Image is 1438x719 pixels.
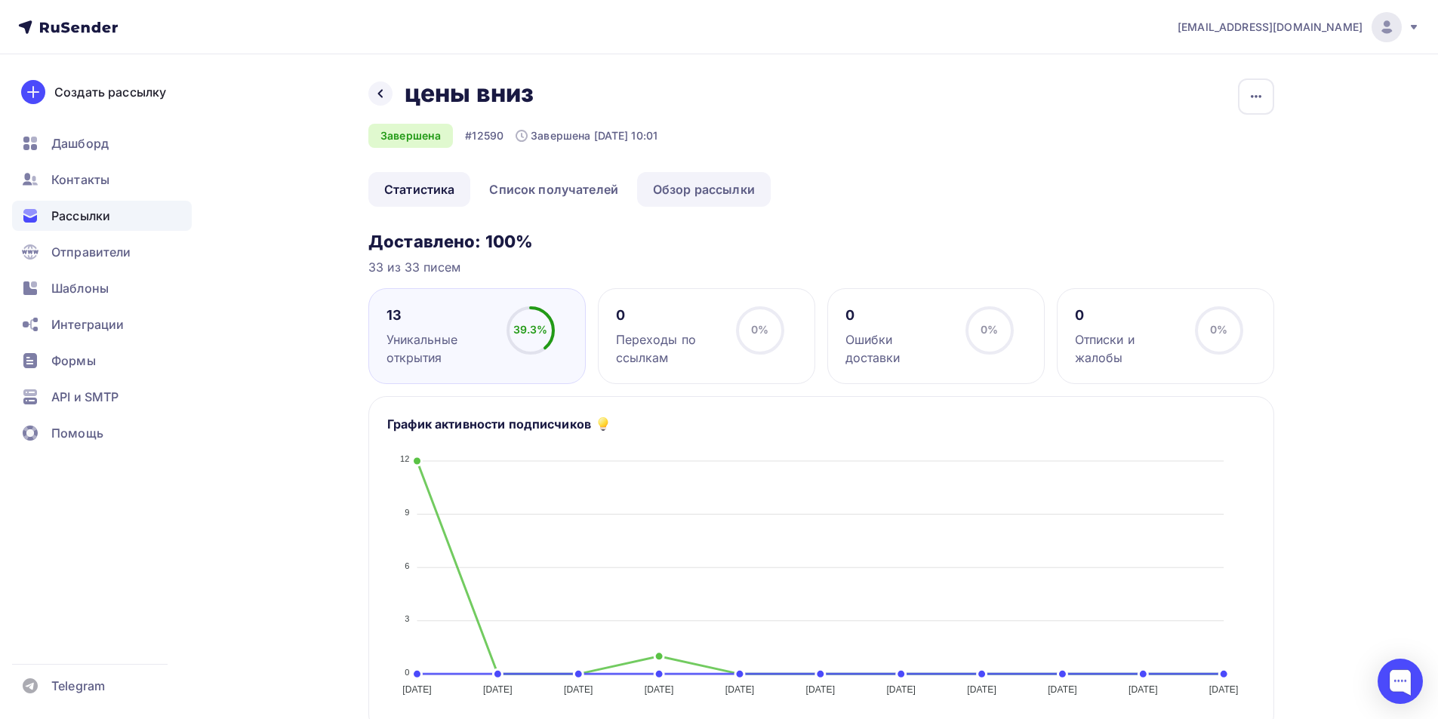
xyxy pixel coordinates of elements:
[386,330,493,367] div: Уникальные открытия
[886,684,916,695] tspan: [DATE]
[1075,330,1181,367] div: Отписки и жалобы
[54,83,166,101] div: Создать рассылку
[1178,20,1363,35] span: [EMAIL_ADDRESS][DOMAIN_NAME]
[51,171,109,189] span: Контакты
[51,315,124,333] span: Интеграции
[368,258,1274,276] div: 33 из 33 писем
[368,231,1274,252] h3: Доставлено: 100%
[483,684,513,695] tspan: [DATE]
[513,323,548,336] span: 39.3%
[516,128,657,143] div: Завершена [DATE] 10:01
[12,346,192,376] a: Формы
[400,454,410,463] tspan: 12
[967,684,996,695] tspan: [DATE]
[616,306,722,324] div: 0
[637,172,771,207] a: Обзор рассылки
[51,207,110,225] span: Рассылки
[751,323,768,336] span: 0%
[51,352,96,370] span: Формы
[725,684,755,695] tspan: [DATE]
[387,415,591,433] h5: График активности подписчиков
[368,124,453,148] div: Завершена
[51,424,103,442] span: Помощь
[465,128,503,143] div: #12590
[405,508,409,517] tspan: 9
[473,172,634,207] a: Список получателей
[564,684,593,695] tspan: [DATE]
[1048,684,1077,695] tspan: [DATE]
[51,243,131,261] span: Отправители
[405,614,409,623] tspan: 3
[51,677,105,695] span: Telegram
[12,128,192,158] a: Дашборд
[981,323,998,336] span: 0%
[1075,306,1181,324] div: 0
[616,330,722,367] div: Переходы по ссылкам
[51,134,109,152] span: Дашборд
[12,164,192,195] a: Контакты
[1129,684,1158,695] tspan: [DATE]
[405,78,534,109] h2: цены вниз
[806,684,836,695] tspan: [DATE]
[405,668,409,677] tspan: 0
[1178,12,1420,42] a: [EMAIL_ADDRESS][DOMAIN_NAME]
[51,279,109,297] span: Шаблоны
[645,684,674,695] tspan: [DATE]
[402,684,432,695] tspan: [DATE]
[51,388,119,406] span: API и SMTP
[1210,323,1227,336] span: 0%
[12,273,192,303] a: Шаблоны
[1209,684,1239,695] tspan: [DATE]
[12,201,192,231] a: Рассылки
[845,306,952,324] div: 0
[12,237,192,267] a: Отправители
[405,561,409,570] tspan: 6
[386,306,493,324] div: 13
[368,172,470,207] a: Статистика
[845,330,952,367] div: Ошибки доставки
